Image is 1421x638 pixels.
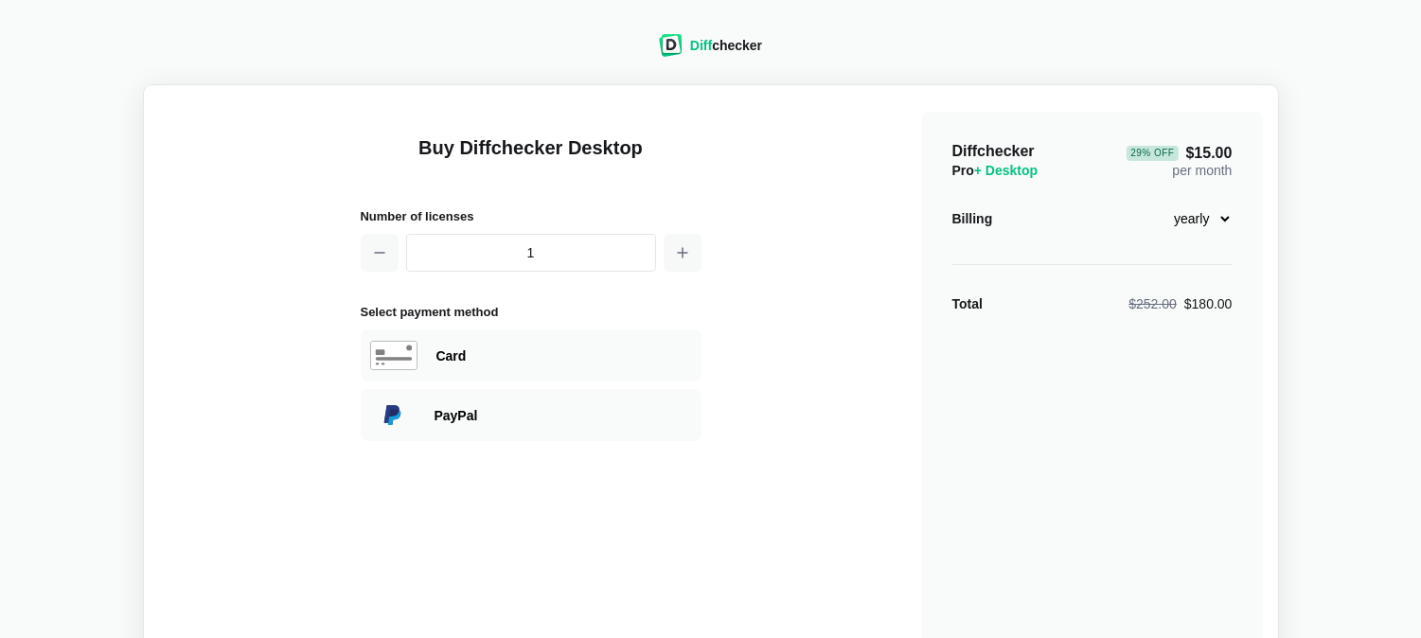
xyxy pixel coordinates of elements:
[406,234,656,272] input: 1
[690,38,712,53] span: Diff
[974,163,1038,178] span: + Desktop
[361,134,702,184] h1: Buy Diffchecker Desktop
[952,296,983,311] strong: Total
[361,329,702,381] div: Paying with Card
[436,346,692,365] div: Paying with Card
[1127,146,1232,161] span: $15.00
[1128,294,1232,313] div: $180.00
[690,36,762,55] div: checker
[952,143,1035,159] span: Diffchecker
[659,44,762,60] a: Diffchecker logoDiffchecker
[361,206,702,226] h2: Number of licenses
[1127,146,1178,161] div: 29 % Off
[1128,296,1177,311] span: $252.00
[435,406,692,425] div: Paying with PayPal
[659,34,683,57] img: Diffchecker logo
[952,163,1039,178] span: Pro
[952,209,993,228] div: Billing
[361,302,702,322] h2: Select payment method
[361,389,702,441] div: Paying with PayPal
[1127,142,1232,180] div: per month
